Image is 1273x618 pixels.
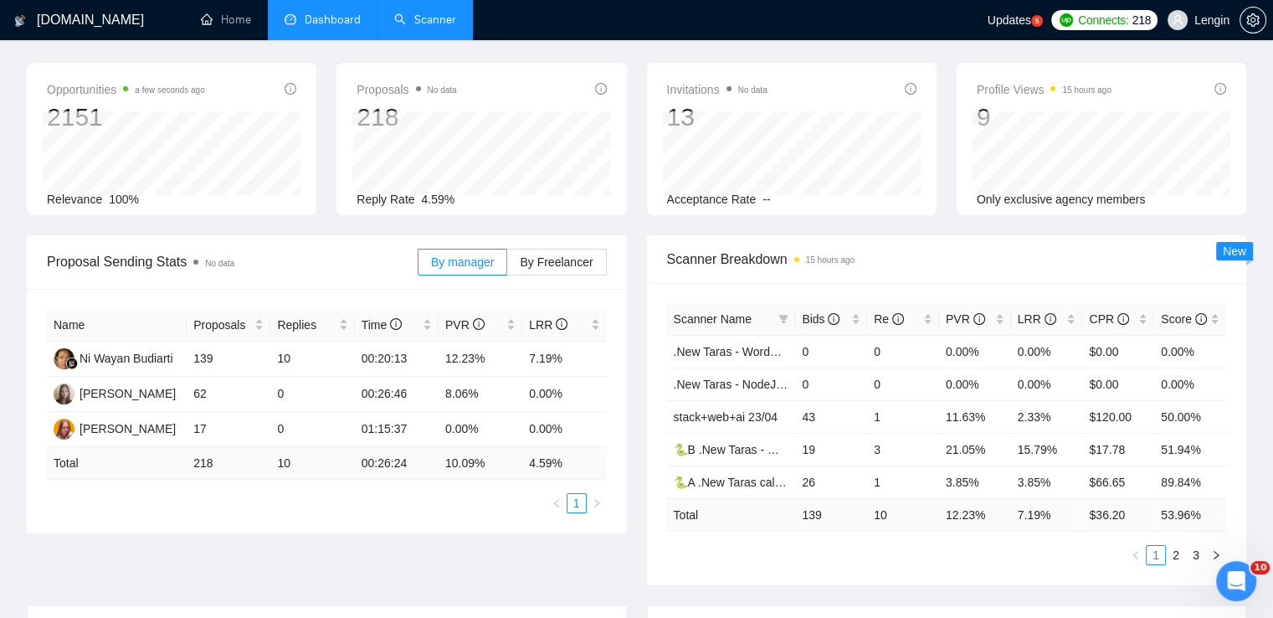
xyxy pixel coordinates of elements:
[1060,13,1073,27] img: upwork-logo.png
[1011,466,1083,498] td: 3.85%
[439,447,522,480] td: 10.09 %
[1082,335,1154,368] td: $0.00
[547,493,567,513] button: left
[431,255,494,269] span: By manager
[977,101,1111,133] div: 9
[54,419,74,440] img: SF
[47,251,418,272] span: Proposal Sending Stats
[939,400,1011,433] td: 11.63%
[592,498,602,508] span: right
[1216,561,1256,601] iframe: Intercom live chat
[1082,433,1154,466] td: $17.78
[667,80,767,100] span: Invitations
[390,318,402,330] span: info-circle
[355,447,439,480] td: 00:26:24
[1187,546,1205,564] a: 3
[445,318,485,332] span: PVR
[1223,245,1246,258] span: New
[80,420,176,438] div: [PERSON_NAME]
[1166,545,1186,565] li: 2
[905,83,916,95] span: info-circle
[54,351,173,364] a: NWNi Wayan Budiarti
[939,498,1011,531] td: 12.23 %
[1131,550,1141,560] span: left
[587,493,607,513] button: right
[674,476,938,489] a: 🐍A .New Taras call or chat 30%view 0 reply 23/04
[674,345,870,358] a: .New Taras - WordPress with symbols
[270,309,354,342] th: Replies
[1089,312,1128,326] span: CPR
[556,318,567,330] span: info-circle
[1117,313,1129,325] span: info-circle
[1240,7,1266,33] button: setting
[892,313,904,325] span: info-circle
[355,377,439,412] td: 00:26:46
[1154,400,1226,433] td: 50.00%
[357,193,414,206] span: Reply Rate
[428,85,457,95] span: No data
[1214,83,1226,95] span: info-circle
[1132,11,1150,29] span: 218
[1240,13,1266,27] a: setting
[54,384,74,404] img: NB
[977,80,1111,100] span: Profile Views
[1011,335,1083,368] td: 0.00%
[946,312,985,326] span: PVR
[1206,545,1226,565] button: right
[1147,546,1165,564] a: 1
[522,447,606,480] td: 4.59 %
[187,447,270,480] td: 218
[201,13,251,27] a: homeHome
[355,342,439,377] td: 00:20:13
[285,13,296,25] span: dashboard
[1250,561,1270,574] span: 10
[1172,14,1183,26] span: user
[270,447,354,480] td: 10
[439,342,522,377] td: 12.23%
[802,312,839,326] span: Bids
[54,386,176,399] a: NB[PERSON_NAME]
[762,193,770,206] span: --
[522,342,606,377] td: 7.19%
[1062,85,1111,95] time: 15 hours ago
[667,101,767,133] div: 13
[1154,466,1226,498] td: 89.84%
[47,309,187,342] th: Name
[775,306,792,332] span: filter
[973,313,985,325] span: info-circle
[193,316,251,334] span: Proposals
[1082,466,1154,498] td: $66.65
[867,335,939,368] td: 0
[1126,545,1146,565] li: Previous Page
[1082,498,1154,531] td: $ 36.20
[667,498,796,531] td: Total
[1195,313,1207,325] span: info-circle
[674,443,886,456] a: 🐍B .New Taras - Wordpress short 23/04
[305,13,361,27] span: Dashboard
[1031,15,1043,27] a: 5
[674,378,855,391] a: .New Taras - NodeJS with symbols
[795,498,867,531] td: 139
[1167,546,1185,564] a: 2
[806,255,855,265] time: 15 hours ago
[1154,498,1226,531] td: 53.96 %
[667,249,1227,270] span: Scanner Breakdown
[977,193,1146,206] span: Only exclusive agency members
[1146,545,1166,565] li: 1
[355,412,439,447] td: 01:15:37
[520,255,593,269] span: By Freelancer
[270,412,354,447] td: 0
[567,494,586,512] a: 1
[1154,433,1226,466] td: 51.94%
[270,377,354,412] td: 0
[187,377,270,412] td: 62
[795,400,867,433] td: 43
[867,368,939,400] td: 0
[1126,545,1146,565] button: left
[988,13,1031,27] span: Updates
[187,309,270,342] th: Proposals
[135,85,204,95] time: a few seconds ago
[187,342,270,377] td: 139
[522,377,606,412] td: 0.00%
[66,358,78,369] img: gigradar-bm.png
